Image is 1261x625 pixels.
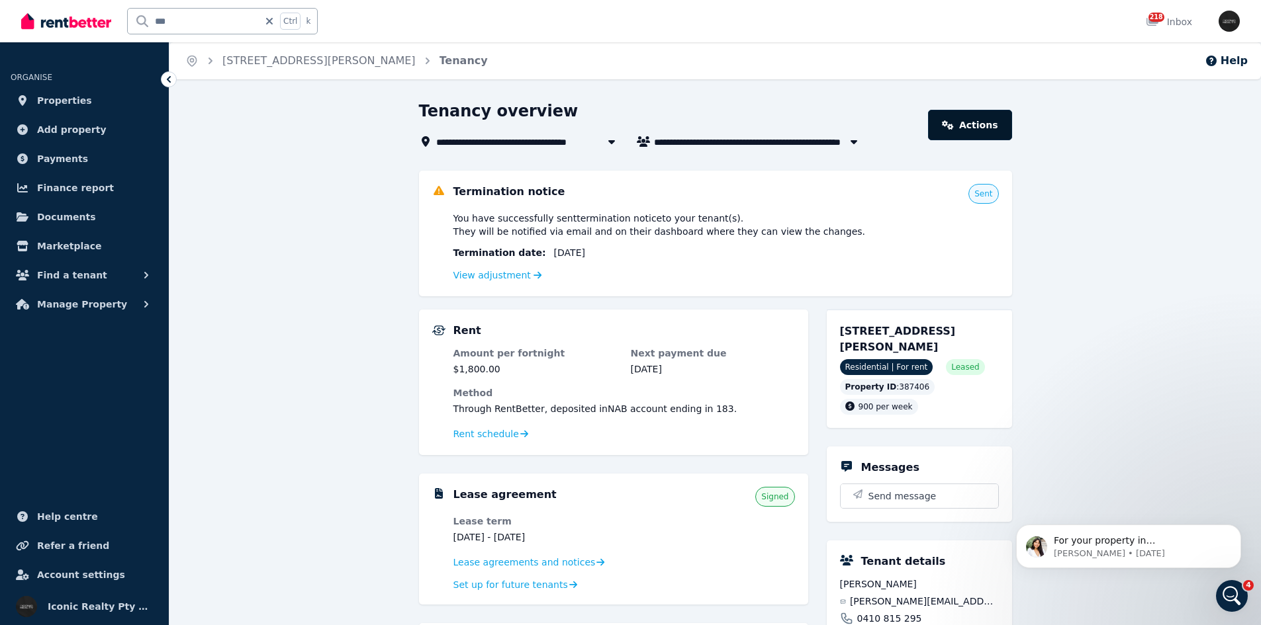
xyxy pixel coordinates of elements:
a: Set up for future tenants [453,578,578,591]
span: [PERSON_NAME][EMAIL_ADDRESS][PERSON_NAME][DOMAIN_NAME] [850,595,999,608]
dt: Lease term [453,515,618,528]
a: Account settings [11,562,158,588]
a: [STREET_ADDRESS][PERSON_NAME] [222,54,416,67]
button: Send message [841,484,998,508]
span: Rent schedule [453,427,519,440]
span: ORGANISE [11,73,52,82]
a: Properties [11,87,158,114]
a: Actions [928,110,1011,140]
span: You have successfully sent termination notice to your tenant(s) . They will be notified via email... [453,212,866,238]
span: Help centre [37,509,98,524]
span: Residential | For rent [840,359,933,375]
dt: Next payment due [631,347,795,360]
span: Add property [37,122,107,138]
span: Properties [37,93,92,108]
span: 4 [1243,580,1254,591]
span: Send message [868,489,937,503]
span: Manage Property [37,296,127,312]
span: k [306,16,310,26]
span: Property ID [845,382,897,392]
span: [STREET_ADDRESS][PERSON_NAME] [840,325,956,353]
span: Through RentBetter , deposited in NAB account ending in 183 . [453,403,737,414]
img: Rental Payments [432,325,445,335]
a: Tenancy [440,54,488,67]
a: Documents [11,204,158,230]
dt: Method [453,386,795,399]
dd: $1,800.00 [453,362,618,376]
iframe: Intercom notifications message [996,497,1261,589]
dd: [DATE] - [DATE] [453,530,618,544]
span: Sent [974,188,992,199]
div: Inbox [1146,15,1192,28]
span: [PERSON_NAME] [840,577,999,591]
a: Help centre [11,503,158,530]
span: Account settings [37,567,125,583]
img: Iconic Realty Pty Ltd [1219,11,1240,32]
iframe: Intercom live chat [1216,580,1248,612]
span: Lease agreements and notices [453,556,596,569]
span: Signed [761,491,788,502]
span: Payments [37,151,88,167]
span: Termination date : [453,246,546,259]
img: Iconic Realty Pty Ltd [16,596,37,617]
h1: Tenancy overview [419,101,579,122]
span: Ctrl [280,13,301,30]
h5: Messages [861,460,919,476]
span: Find a tenant [37,267,107,283]
span: Refer a friend [37,538,109,554]
h5: Tenant details [861,554,946,569]
span: Set up for future tenants [453,578,568,591]
a: Refer a friend [11,532,158,559]
span: 218 [1148,13,1164,22]
span: 0410 815 295 [857,612,922,625]
a: Lease agreements and notices [453,556,605,569]
a: Payments [11,146,158,172]
span: 900 per week [859,402,913,411]
a: Add property [11,116,158,143]
button: Find a tenant [11,262,158,288]
dt: Amount per fortnight [453,347,618,360]
span: Finance report [37,180,114,196]
span: Iconic Realty Pty Ltd [48,599,153,614]
a: Rent schedule [453,427,529,440]
button: Help [1205,53,1248,69]
a: Finance report [11,175,158,201]
img: RentBetter [21,11,111,31]
button: Manage Property [11,291,158,317]
span: [DATE] [554,246,585,259]
a: Marketplace [11,233,158,259]
nav: Breadcrumb [169,42,504,79]
h5: Termination notice [453,184,565,200]
h5: Lease agreement [453,487,557,503]
span: Marketplace [37,238,101,254]
span: Documents [37,209,96,225]
div: : 387406 [840,379,935,395]
span: Leased [951,362,979,372]
dd: [DATE] [631,362,795,376]
h5: Rent [453,323,481,339]
a: View adjustment [453,270,542,280]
